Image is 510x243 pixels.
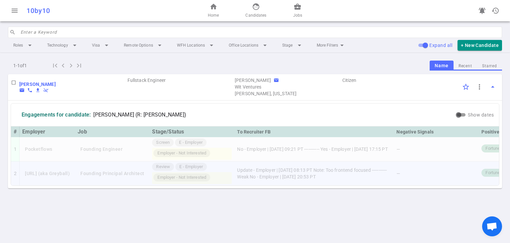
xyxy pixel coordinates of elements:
[75,126,149,137] th: Job
[8,39,39,51] li: Roles
[19,88,25,93] span: email
[19,82,56,87] b: [PERSON_NAME]
[19,88,25,93] button: Copy Candidate email
[11,137,20,161] td: 1
[127,74,234,97] td: Roles
[87,39,116,51] li: Visa
[234,161,394,185] td: Update - Employer | [DATE] 08:13 PT Note: Too frontend focused ----------- Weak No - Employer | [...
[475,83,483,91] span: more_vert
[223,39,274,51] li: Office Locations
[119,39,169,51] li: Remote Options
[27,88,33,93] button: Copy Candidate phone
[153,164,173,170] span: Review
[42,39,84,51] li: Technology
[11,7,19,15] span: menu
[235,90,341,97] span: Candidate Recruiters
[478,7,486,15] span: notifications_active
[489,4,502,17] button: Open history
[8,60,51,71] div: 1 - 1 of 1
[449,74,502,97] td: Options
[10,29,16,35] span: search
[396,170,476,177] div: —
[311,39,351,51] li: More Filters
[274,78,279,83] button: Copy Recruiter email
[245,12,266,19] span: Candidates
[477,62,502,71] button: Starred
[294,3,301,11] span: business_center
[293,3,302,19] a: Jobs
[43,88,48,93] span: remove_done
[149,126,234,137] th: Stage/Status
[210,3,217,11] span: home
[482,216,502,236] a: Open chat
[277,39,309,51] li: Stage
[491,7,499,15] span: history
[35,88,41,93] i: file_download
[153,139,172,146] span: Screen
[234,137,394,161] td: No - Employer | [DATE] 09:21 PT ----------- Yes - Employer | [DATE] 17:15 PT
[245,3,266,19] a: Candidates
[176,139,205,146] span: E - Employer
[342,74,449,97] td: Visa
[274,78,279,83] span: email
[43,88,48,93] button: Withdraw candidate
[458,40,502,51] button: + New Candidate
[35,88,41,93] button: Download resume
[11,126,20,137] th: #
[235,84,341,90] span: Agency
[429,43,452,48] span: Expand all
[459,80,473,94] div: Click to Starred
[237,128,391,136] div: To Recruiter FB
[155,174,209,181] span: Employer - Not Interested
[8,4,21,17] button: Open menu
[20,126,75,137] th: Employer
[475,4,489,17] a: Go to see announcements
[11,161,20,185] td: 2
[430,61,453,71] button: Name
[396,128,476,136] div: Negative Signals
[208,3,219,19] a: Home
[27,88,33,93] span: phone
[27,7,167,15] div: 10by10
[489,83,497,91] span: arrow_drop_up
[454,62,477,71] button: Recent
[93,112,186,118] span: [PERSON_NAME] (R: [PERSON_NAME])
[177,164,206,170] span: E - Employer
[235,77,271,84] div: Recruiter
[486,80,499,94] button: Toggle Expand/Collapse
[22,112,91,118] div: Engagements for candidate:
[208,12,219,19] span: Home
[468,112,494,118] span: Show dates
[252,3,260,11] span: face
[19,81,56,88] a: Go to Edit
[396,146,476,152] div: —
[293,12,302,19] span: Jobs
[172,39,221,51] li: WFH Locations
[155,150,209,156] span: Employer - Not Interested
